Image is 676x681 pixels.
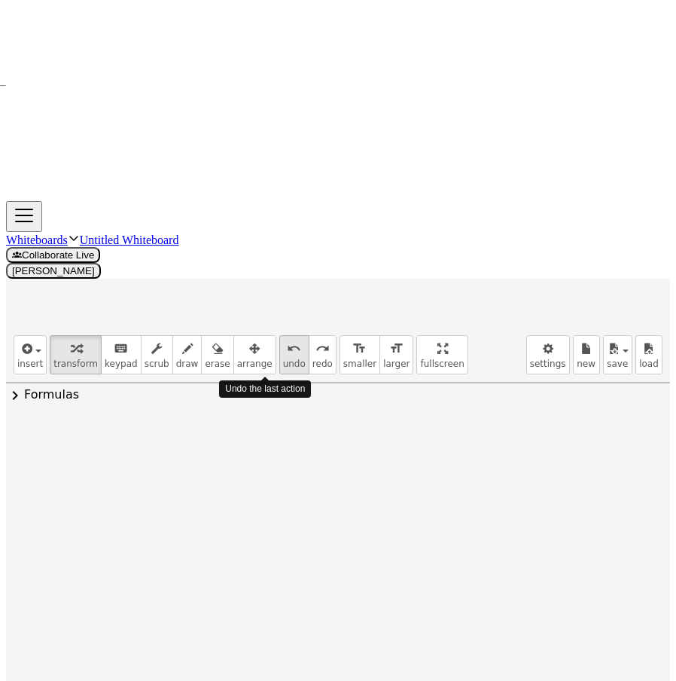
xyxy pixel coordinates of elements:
[420,359,464,369] span: fullscreen
[309,335,336,374] button: redoredo
[6,263,101,279] button: [PERSON_NAME]
[17,359,43,369] span: insert
[383,359,410,369] span: larger
[283,359,306,369] span: undo
[145,359,169,369] span: scrub
[573,335,600,374] button: new
[6,234,68,246] a: Whiteboards
[6,383,670,407] button: chevron_rightFormulas
[6,247,100,263] button: Collaborate Live
[201,335,233,374] button: erase
[114,340,128,358] i: keyboard
[340,335,380,374] button: format_sizesmaller
[577,359,595,369] span: new
[172,335,202,374] button: draw
[312,359,333,369] span: redo
[14,335,47,374] button: insert
[635,335,662,374] button: load
[287,340,301,358] i: undo
[343,359,376,369] span: smaller
[379,335,413,374] button: format_sizelarger
[315,340,330,358] i: redo
[6,386,24,405] span: chevron_right
[607,359,628,369] span: save
[526,335,570,374] button: settings
[12,249,94,261] span: Collaborate Live
[105,359,138,369] span: keypad
[352,340,367,358] i: format_size
[233,335,276,374] button: arrange
[101,335,142,374] button: keyboardkeypad
[416,335,467,374] button: fullscreen
[80,234,179,246] a: Untitled Whiteboard
[6,201,42,232] button: Toggle navigation
[12,265,95,276] span: [PERSON_NAME]
[141,335,173,374] button: scrub
[389,340,403,358] i: format_size
[530,359,566,369] span: settings
[205,359,230,369] span: erase
[237,359,273,369] span: arrange
[53,359,98,369] span: transform
[639,359,659,369] span: load
[279,335,309,374] button: undoundo
[219,380,311,398] div: Undo the last action
[603,335,632,374] button: save
[176,359,199,369] span: draw
[50,335,102,374] button: transform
